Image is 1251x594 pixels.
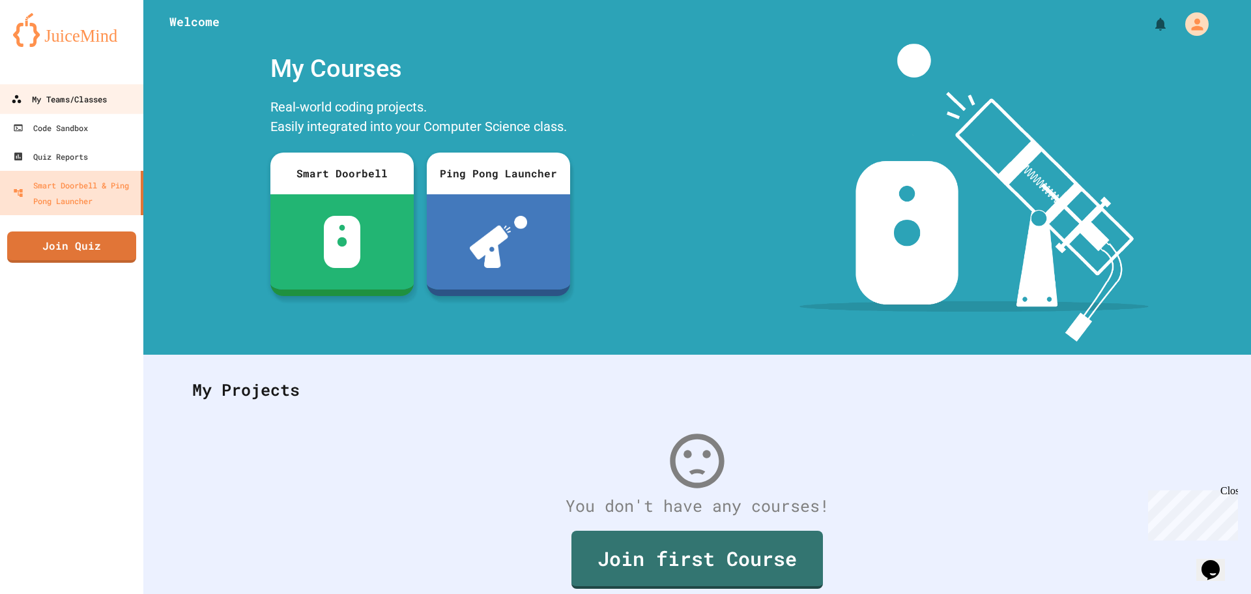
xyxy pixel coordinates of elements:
[7,231,136,263] a: Join Quiz
[270,153,414,194] div: Smart Doorbell
[5,5,90,83] div: Chat with us now!Close
[179,494,1215,518] div: You don't have any courses!
[13,120,88,136] div: Code Sandbox
[799,44,1149,342] img: banner-image-my-projects.png
[13,149,88,164] div: Quiz Reports
[264,44,577,94] div: My Courses
[1143,485,1238,541] iframe: chat widget
[13,177,136,209] div: Smart Doorbell & Ping Pong Launcher
[571,531,823,589] a: Join first Course
[1196,542,1238,581] iframe: chat widget
[11,91,107,108] div: My Teams/Classes
[13,13,130,47] img: logo-orange.svg
[1172,9,1212,39] div: My Account
[470,216,528,268] img: ppl-with-ball.png
[324,216,361,268] img: sdb-white.svg
[264,94,577,143] div: Real-world coding projects. Easily integrated into your Computer Science class.
[1129,13,1172,35] div: My Notifications
[179,364,1215,415] div: My Projects
[427,153,570,194] div: Ping Pong Launcher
